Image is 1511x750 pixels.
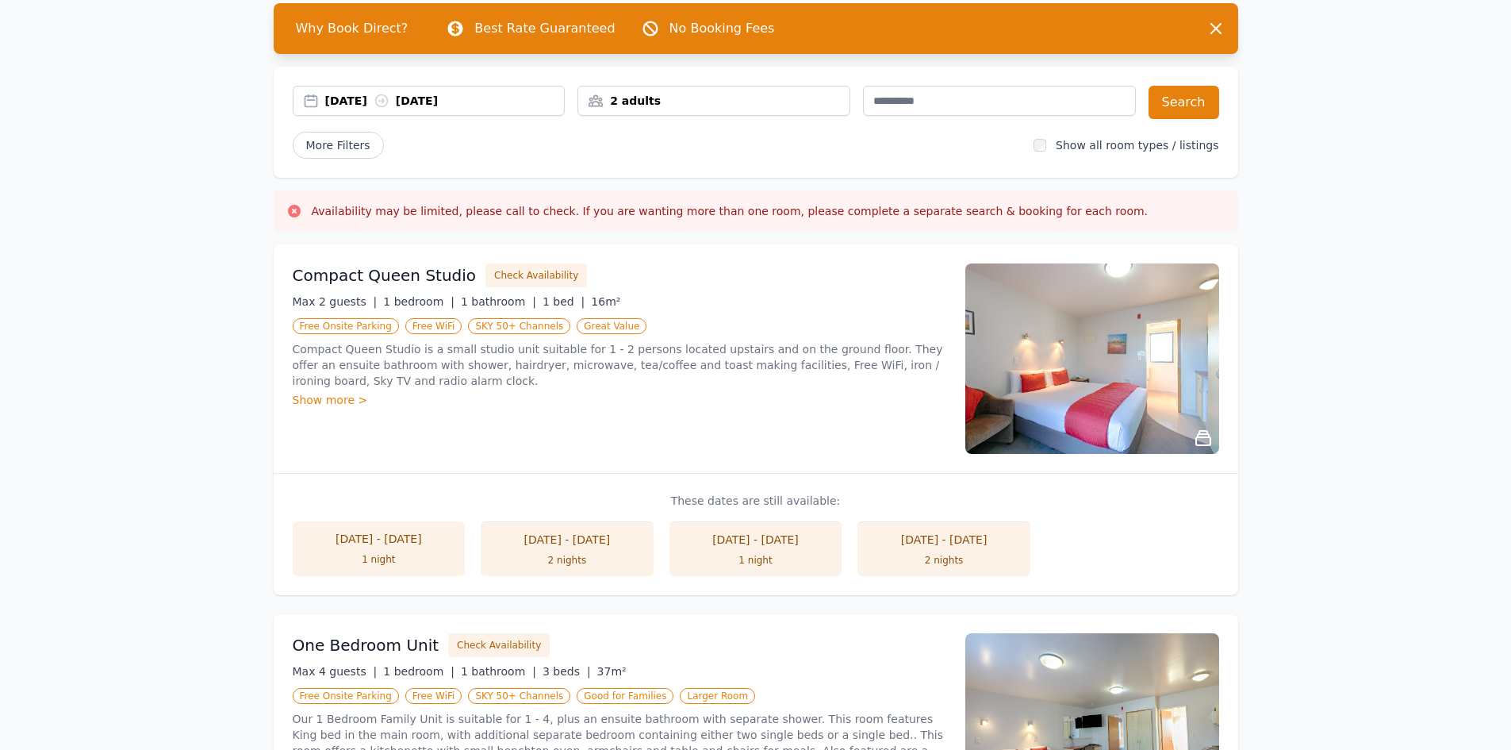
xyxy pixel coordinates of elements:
[543,295,585,308] span: 1 bed |
[293,688,399,704] span: Free Onsite Parking
[873,532,1014,548] div: [DATE] - [DATE]
[680,688,755,704] span: Larger Room
[293,295,378,308] span: Max 2 guests |
[312,203,1149,219] h3: Availability may be limited, please call to check. If you are wanting more than one room, please ...
[685,554,826,567] div: 1 night
[293,665,378,678] span: Max 4 guests |
[309,553,450,566] div: 1 night
[497,554,638,567] div: 2 nights
[578,93,849,109] div: 2 adults
[474,19,615,38] p: Best Rate Guaranteed
[461,665,536,678] span: 1 bathroom |
[309,531,450,547] div: [DATE] - [DATE]
[497,532,638,548] div: [DATE] - [DATE]
[293,132,384,159] span: More Filters
[325,93,565,109] div: [DATE] [DATE]
[1149,86,1219,119] button: Search
[293,392,946,408] div: Show more >
[383,665,454,678] span: 1 bedroom |
[485,263,587,287] button: Check Availability
[461,295,536,308] span: 1 bathroom |
[293,318,399,334] span: Free Onsite Parking
[293,341,946,389] p: Compact Queen Studio is a small studio unit suitable for 1 - 2 persons located upstairs and on th...
[293,493,1219,509] p: These dates are still available:
[873,554,1014,567] div: 2 nights
[543,665,591,678] span: 3 beds |
[597,665,627,678] span: 37m²
[591,295,620,308] span: 16m²
[405,688,462,704] span: Free WiFi
[283,13,421,44] span: Why Book Direct?
[293,264,477,287] h3: Compact Queen Studio
[577,688,673,704] span: Good for Families
[405,318,462,334] span: Free WiFi
[448,633,550,657] button: Check Availability
[669,19,775,38] p: No Booking Fees
[577,318,646,334] span: Great Value
[685,532,826,548] div: [DATE] - [DATE]
[468,688,570,704] span: SKY 50+ Channels
[1056,139,1218,152] label: Show all room types / listings
[383,295,454,308] span: 1 bedroom |
[293,634,439,656] h3: One Bedroom Unit
[468,318,570,334] span: SKY 50+ Channels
